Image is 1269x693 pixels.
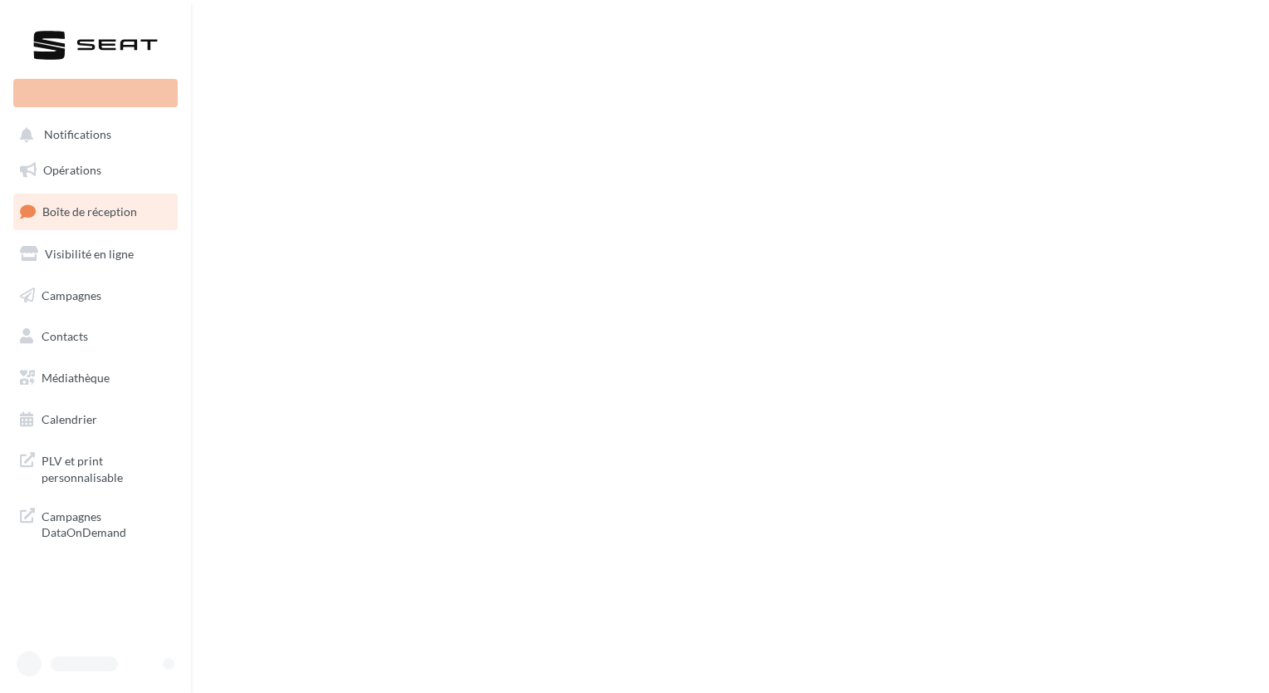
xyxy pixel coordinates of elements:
[10,319,181,354] a: Contacts
[13,79,178,107] div: Nouvelle campagne
[42,412,97,426] span: Calendrier
[42,329,88,343] span: Contacts
[43,163,101,177] span: Opérations
[44,128,111,142] span: Notifications
[42,505,171,541] span: Campagnes DataOnDemand
[10,402,181,437] a: Calendrier
[42,371,110,385] span: Médiathèque
[10,278,181,313] a: Campagnes
[45,247,134,261] span: Visibilité en ligne
[10,443,181,492] a: PLV et print personnalisable
[42,450,171,485] span: PLV et print personnalisable
[42,204,137,219] span: Boîte de réception
[10,153,181,188] a: Opérations
[42,288,101,302] span: Campagnes
[10,237,181,272] a: Visibilité en ligne
[10,361,181,396] a: Médiathèque
[10,194,181,229] a: Boîte de réception
[10,499,181,548] a: Campagnes DataOnDemand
